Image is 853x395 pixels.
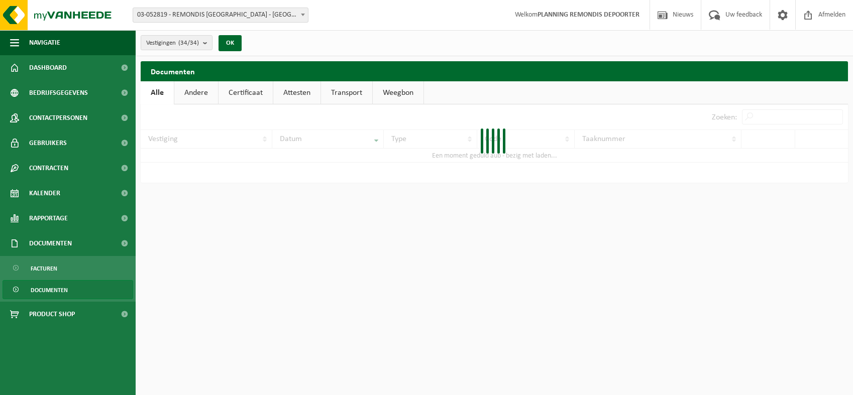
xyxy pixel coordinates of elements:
[141,61,848,81] h2: Documenten
[133,8,308,22] span: 03-052819 - REMONDIS WEST-VLAANDEREN - OOSTENDE
[141,35,212,50] button: Vestigingen(34/34)
[29,206,68,231] span: Rapportage
[3,280,133,299] a: Documenten
[29,30,60,55] span: Navigatie
[141,81,174,104] a: Alle
[3,258,133,278] a: Facturen
[29,105,87,130] span: Contactpersonen
[31,281,68,300] span: Documenten
[29,55,67,80] span: Dashboard
[538,11,639,19] strong: PLANNING REMONDIS DEPOORTER
[29,80,88,105] span: Bedrijfsgegevens
[29,302,75,327] span: Product Shop
[31,259,57,278] span: Facturen
[29,156,68,181] span: Contracten
[29,130,67,156] span: Gebruikers
[321,81,372,104] a: Transport
[178,40,199,46] count: (34/34)
[29,231,72,256] span: Documenten
[219,81,273,104] a: Certificaat
[29,181,60,206] span: Kalender
[174,81,218,104] a: Andere
[373,81,423,104] a: Weegbon
[273,81,321,104] a: Attesten
[146,36,199,51] span: Vestigingen
[133,8,308,23] span: 03-052819 - REMONDIS WEST-VLAANDEREN - OOSTENDE
[219,35,242,51] button: OK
